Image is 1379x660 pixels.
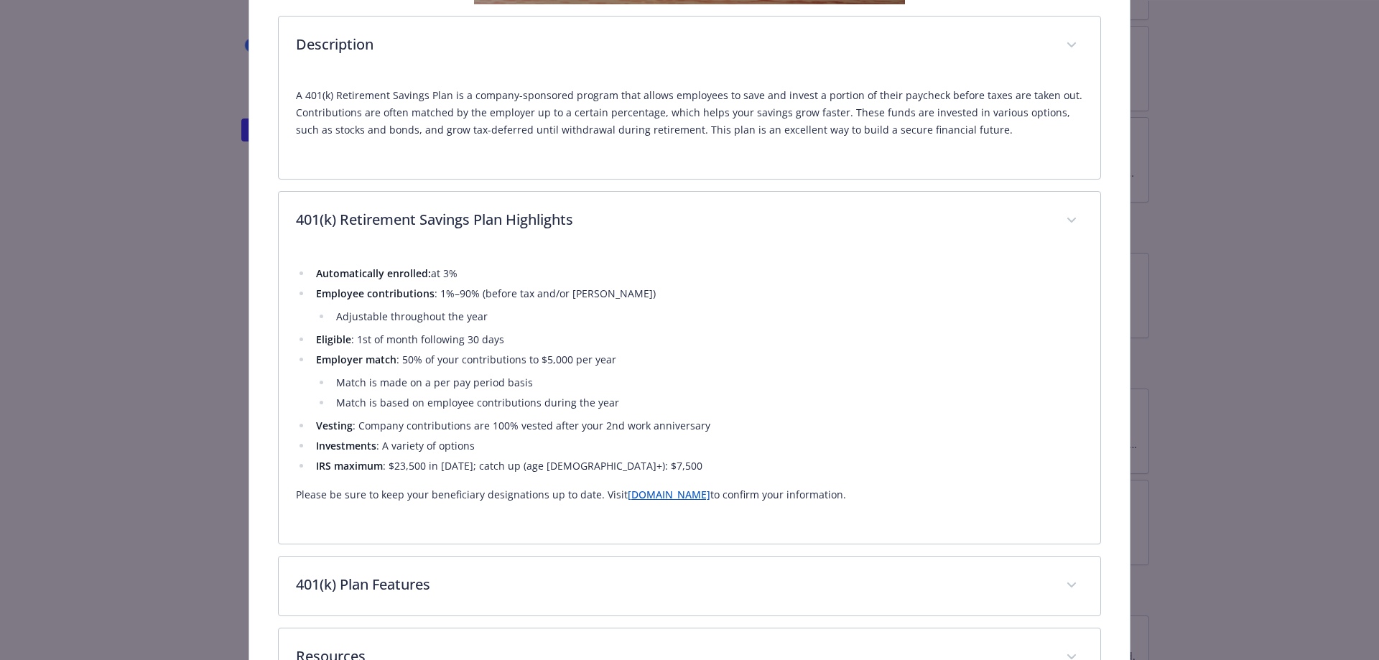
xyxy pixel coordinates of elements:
li: : 1%–90% (before tax and/or [PERSON_NAME]) [312,285,1084,325]
p: Description [296,34,1049,55]
strong: Vesting [316,419,353,432]
li: : 1st of month following 30 days [312,331,1084,348]
strong: Employer match [316,353,396,366]
div: Description [279,75,1101,179]
div: 401(k) Retirement Savings Plan Highlights [279,192,1101,251]
li: : $23,500 in [DATE]; catch up (age [DEMOGRAPHIC_DATA]+): $7,500 [312,457,1084,475]
li: : A variety of options [312,437,1084,455]
p: Please be sure to keep your beneficiary designations up to date. Visit to confirm your information. [296,486,1084,503]
li: : Company contributions are 100% vested after your 2nd work anniversary [312,417,1084,434]
li: at 3% [312,265,1084,282]
strong: Investments [316,439,376,452]
p: 401(k) Plan Features [296,574,1049,595]
li: Adjustable throughout the year [332,308,1084,325]
li: Match is made on a per pay period basis [332,374,1084,391]
p: 401(k) Retirement Savings Plan Highlights [296,209,1049,231]
strong: Employee contributions [316,287,435,300]
strong: Automatically enrolled: [316,266,431,280]
a: [DOMAIN_NAME] [628,488,710,501]
div: 401(k) Retirement Savings Plan Highlights [279,251,1101,544]
li: Match is based on employee contributions during the year [332,394,1084,412]
div: 401(k) Plan Features [279,557,1101,615]
strong: Eligible [316,333,351,346]
p: A 401(k) Retirement Savings Plan is a company-sponsored program that allows employees to save and... [296,87,1084,139]
div: Description [279,17,1101,75]
li: : 50% of your contributions to $5,000 per year [312,351,1084,412]
strong: IRS maximum [316,459,383,473]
